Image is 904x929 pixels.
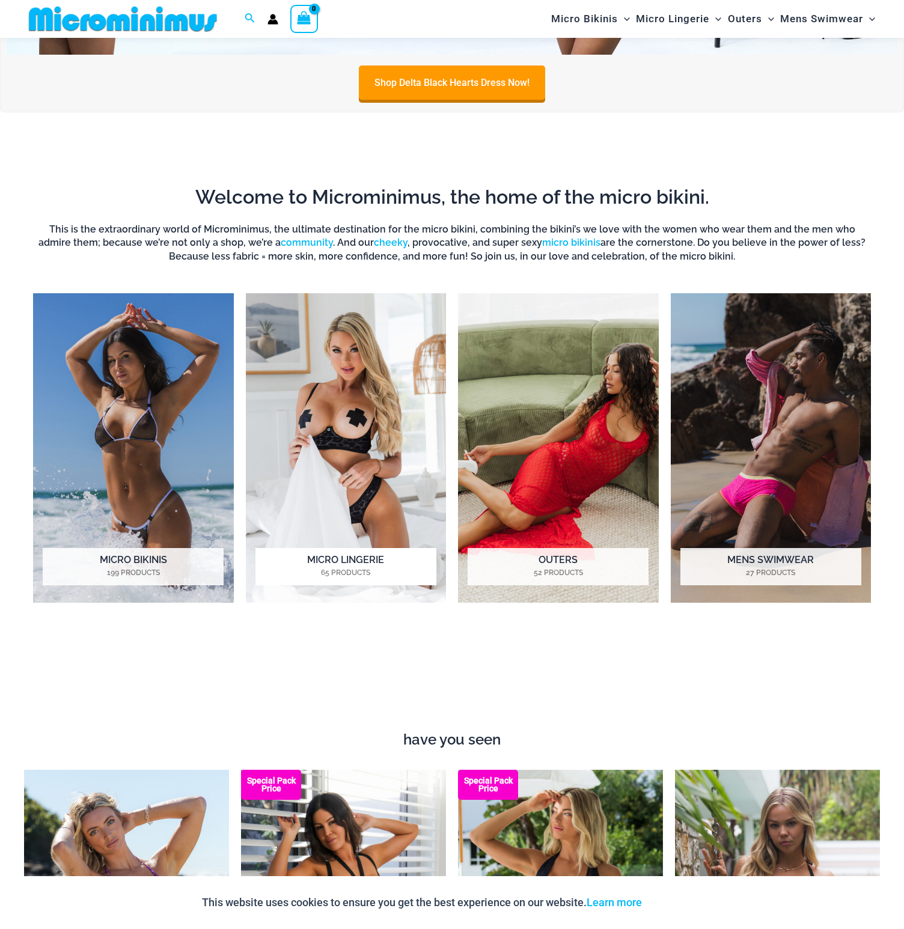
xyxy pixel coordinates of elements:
[728,4,762,34] span: Outers
[246,293,447,603] img: Micro Lingerie
[587,896,642,909] a: Learn more
[725,4,777,34] a: OutersMenu ToggleMenu Toggle
[281,237,333,248] a: community
[33,184,871,210] h2: Welcome to Microminimus, the home of the micro bikini.
[33,223,871,263] h6: This is the extraordinary world of Microminimus, the ultimate destination for the micro bikini, c...
[680,548,861,585] h2: Mens Swimwear
[359,65,545,100] a: Shop Delta Black Hearts Dress Now!
[458,293,659,603] img: Outers
[24,731,880,749] h4: have you seen
[671,293,872,603] img: Mens Swimwear
[548,4,633,34] a: Micro BikinisMenu ToggleMenu Toggle
[863,4,875,34] span: Menu Toggle
[671,293,872,603] a: Visit product category Mens Swimwear
[33,293,234,603] a: Visit product category Micro Bikinis
[636,4,709,34] span: Micro Lingerie
[255,567,436,578] mark: 65 Products
[468,567,649,578] mark: 52 Products
[241,777,301,793] b: Special Pack Price
[245,11,255,26] a: Search icon link
[618,4,630,34] span: Menu Toggle
[43,548,224,585] h2: Micro Bikinis
[267,14,278,25] a: Account icon link
[777,4,878,34] a: Mens SwimwearMenu ToggleMenu Toggle
[762,4,774,34] span: Menu Toggle
[780,4,863,34] span: Mens Swimwear
[43,567,224,578] mark: 199 Products
[33,635,871,725] iframe: TrustedSite Certified
[551,4,618,34] span: Micro Bikinis
[542,237,600,248] a: micro bikinis
[458,777,518,793] b: Special Pack Price
[680,567,861,578] mark: 27 Products
[546,2,880,36] nav: Site Navigation
[633,4,724,34] a: Micro LingerieMenu ToggleMenu Toggle
[468,548,649,585] h2: Outers
[246,293,447,603] a: Visit product category Micro Lingerie
[374,237,408,248] a: cheeky
[651,888,702,917] button: Accept
[290,5,318,32] a: View Shopping Cart, empty
[458,293,659,603] a: Visit product category Outers
[202,894,642,912] p: This website uses cookies to ensure you get the best experience on our website.
[709,4,721,34] span: Menu Toggle
[255,548,436,585] h2: Micro Lingerie
[24,5,222,32] img: MM SHOP LOGO FLAT
[33,293,234,603] img: Micro Bikinis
